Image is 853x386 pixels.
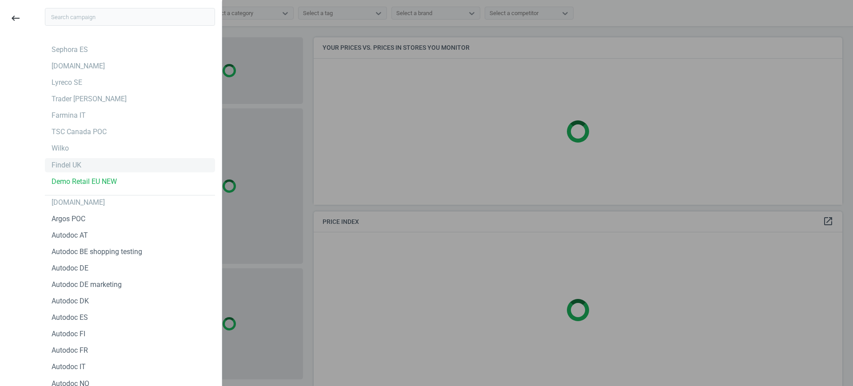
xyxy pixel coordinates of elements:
div: Autodoc IT [52,362,86,372]
div: Argos POC [52,214,85,224]
div: Lyreco SE [52,78,82,88]
button: keyboard_backspace [5,8,26,29]
div: Autodoc FI [52,329,85,339]
div: Autodoc ES [52,313,88,322]
input: Search campaign [45,8,215,26]
div: [DOMAIN_NAME] [52,198,105,207]
div: [DOMAIN_NAME] [52,61,105,71]
div: TSC Canada POC [52,127,107,137]
div: Findel UK [52,160,81,170]
div: Autodoc DE marketing [52,280,122,290]
i: keyboard_backspace [10,13,21,24]
div: Demo Retail EU NEW [52,177,117,187]
div: Autodoc DE [52,263,88,273]
div: Farmina IT [52,111,86,120]
div: Sephora ES [52,45,88,55]
div: Trader [PERSON_NAME] [52,94,127,104]
div: Autodoc FR [52,346,88,355]
div: Wilko [52,143,69,153]
div: Autodoc AT [52,231,88,240]
div: Autodoc BE shopping testing [52,247,142,257]
div: Autodoc DK [52,296,89,306]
